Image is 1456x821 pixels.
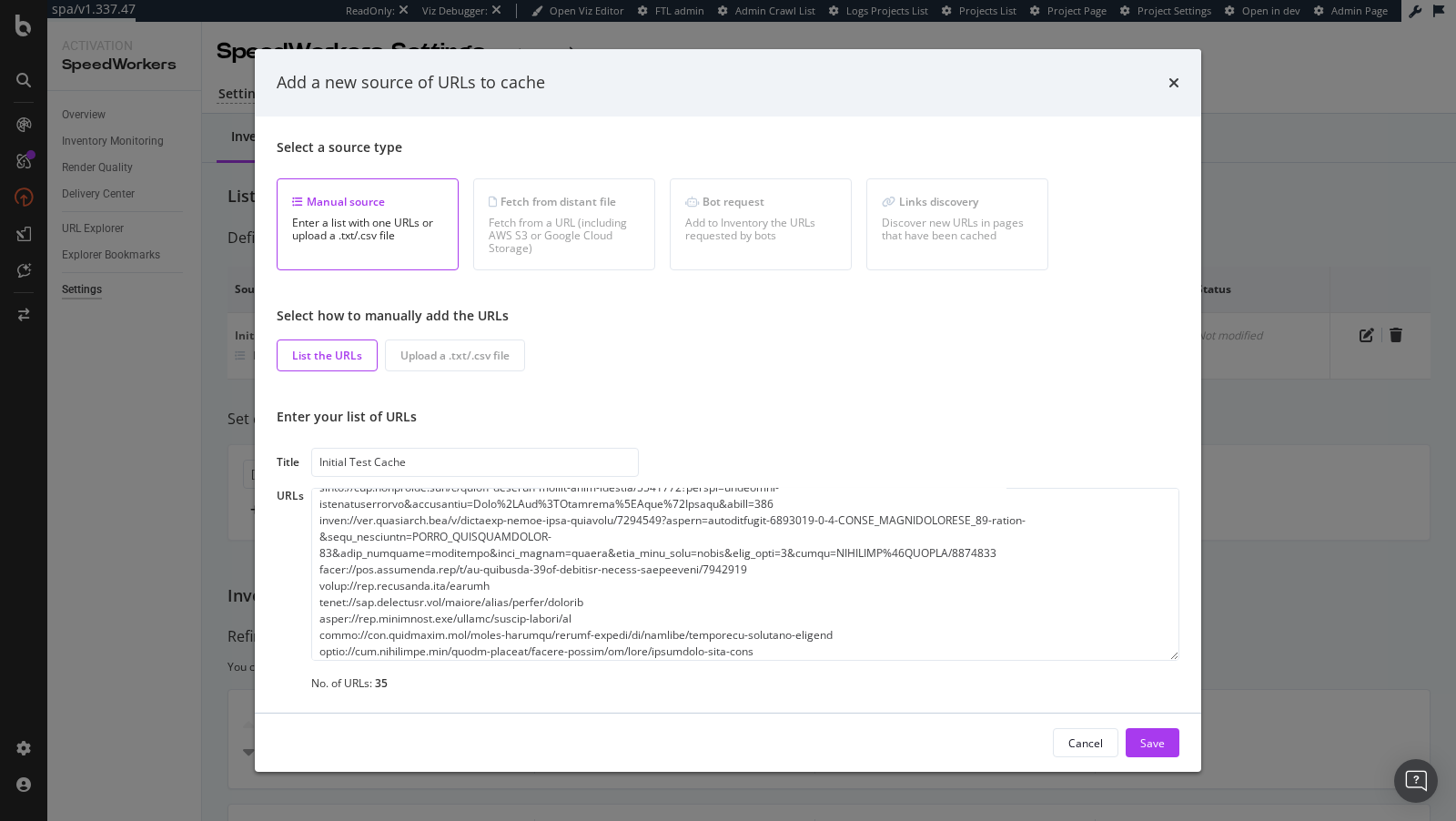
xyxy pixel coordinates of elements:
[277,408,1179,426] div: Enter your list of URLs
[685,194,836,209] div: Bot request
[277,454,304,470] div: Title
[277,307,1179,325] div: Select how to manually add the URLs
[255,49,1201,772] div: modal
[292,217,443,242] div: Enter a list with one URLs or upload a .txt/.csv file
[685,217,836,242] div: Add to Inventory the URLs requested by bots
[1068,735,1103,750] div: Cancel
[311,488,1179,661] textarea: lorem://ips.dolorsita.con/ adipi://eli.seddoeius.tem/incidi/utla etdol://mag.aliquaeni.adm/veniam...
[1168,71,1179,95] div: times
[489,194,640,209] div: Fetch from distant file
[882,217,1033,242] div: Discover new URLs in pages that have been cached
[400,348,510,363] div: Upload a .txt/.csv file
[1140,735,1165,750] div: Save
[1053,728,1118,757] button: Cancel
[292,348,362,363] div: List the URLs
[277,488,304,691] div: URLs
[882,194,1033,209] div: Links discovery
[292,194,443,209] div: Manual source
[489,217,640,255] div: Fetch from a URL (including AWS S3 or Google Cloud Storage)
[1394,759,1438,803] div: Open Intercom Messenger
[277,138,1179,157] div: Select a source type
[277,71,545,95] div: Add a new source of URLs to cache
[375,675,388,691] div: 35
[1126,728,1179,757] button: Save
[311,675,1179,691] div: No. of URLs:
